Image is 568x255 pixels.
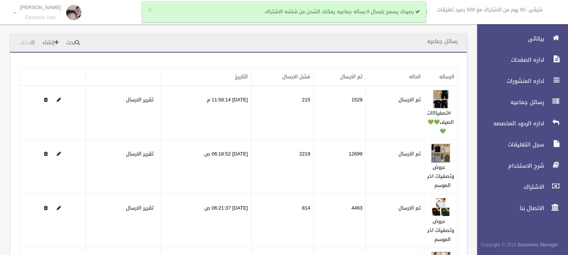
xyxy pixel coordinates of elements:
a: بياناتى [471,30,568,47]
a: Edit [57,149,61,159]
label: تم الارسال [398,95,421,104]
a: Edit [431,203,450,213]
a: اداره الردود المخصصه [471,115,568,132]
a: تم الارسال [340,72,363,81]
span: اداره الصفحات [471,56,546,64]
td: 12699 [313,140,366,194]
header: رسائل جماعيه [418,34,467,49]
img: 638921317530789184.jpeg [431,198,450,217]
label: تم الارسال [398,204,421,213]
a: تقرير الارسال [126,149,154,159]
label: تم الارسال [398,149,421,159]
td: 1529 [313,86,366,140]
a: Edit [57,203,61,213]
a: رسائل جماعيه [471,94,568,110]
span: سجل التعليقات [471,141,546,148]
p: [PERSON_NAME] [20,5,61,10]
span: رسائل جماعيه [471,98,546,106]
a: اداره المنشورات [471,73,568,89]
span: اداره الردود المخصصه [471,120,546,127]
span: الاشتراك [471,183,546,191]
small: Facebook User [20,15,61,20]
span: بياناتى [471,35,546,42]
a: عروض وتصفيات اخر الموسم [427,162,454,190]
a: سجل التعليقات [471,136,568,153]
a: إنشاء [39,36,62,50]
td: 215 [251,86,313,140]
a: فشل الارسال [282,72,310,81]
td: [DATE] 06:21:37 ص [161,194,251,248]
td: 2219 [251,140,313,194]
div: رصيدك يسمح بارسال 0 رساله جماعيه يمكنك الشحن من شاشه الاشتراك. [142,1,426,22]
strong: Bussiness Manager [518,241,558,249]
a: عروض وتصفيات اخر الموسم [427,216,454,244]
td: [DATE] 11:58:14 م [161,86,251,140]
img: 638919359666262752.jpeg [431,90,450,109]
span: اداره المنشورات [471,77,546,85]
td: 814 [251,194,313,248]
a: الاشتراك [471,179,568,195]
a: الاتصال بنا [471,200,568,216]
a: #تصفياااات الصيف💚💚💚 [427,108,454,136]
a: التاريخ [235,72,248,81]
a: Edit [431,95,450,104]
button: × [148,6,152,14]
a: تقرير الارسال [126,203,154,213]
a: بحث [63,36,83,50]
span: شرح الاستخدام [471,162,546,169]
td: 4463 [313,194,366,248]
img: 638921316079429509.jpeg [431,144,450,163]
span: الاتصال بنا [471,204,546,212]
a: شرح الاستخدام [471,157,568,174]
th: الرساله [424,68,458,86]
th: الحاله [366,68,424,86]
td: [DATE] 06:18:52 ص [161,140,251,194]
a: تقرير الارسال [126,95,154,104]
a: Edit [431,149,450,159]
a: Edit [57,95,61,104]
span: Copyright © 2015 [481,241,517,249]
a: اداره الصفحات [471,51,568,68]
